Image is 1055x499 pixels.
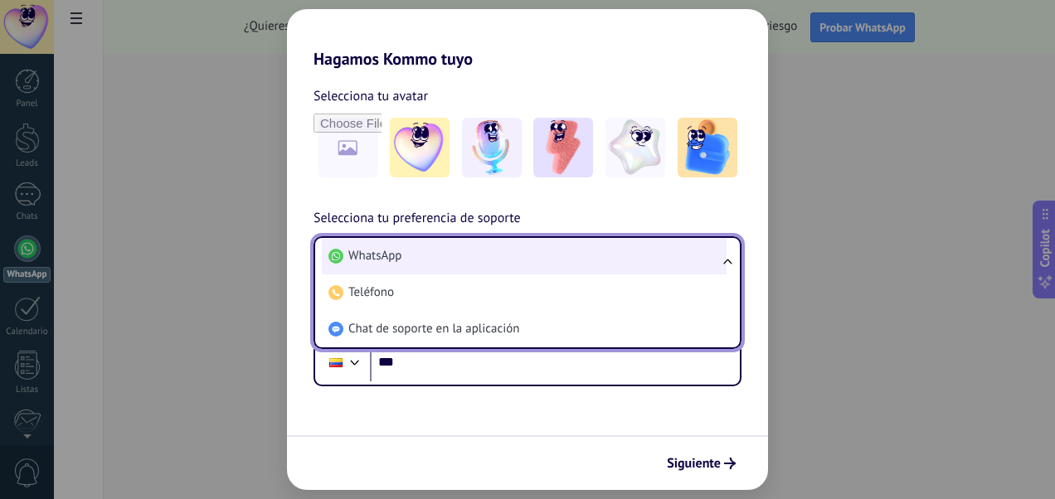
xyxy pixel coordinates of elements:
span: WhatsApp [348,248,401,264]
img: -5.jpeg [678,118,737,177]
div: Colombia: + 57 [320,345,352,380]
button: Siguiente [659,449,743,477]
span: Selecciona tu preferencia de soporte [314,208,521,230]
img: -1.jpeg [390,118,450,177]
img: -3.jpeg [533,118,593,177]
h2: Hagamos Kommo tuyo [287,9,768,69]
img: -2.jpeg [462,118,522,177]
span: Teléfono [348,284,394,301]
span: Chat de soporte en la aplicación [348,321,519,337]
span: Selecciona tu avatar [314,85,428,107]
span: Siguiente [667,458,721,469]
img: -4.jpeg [605,118,665,177]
